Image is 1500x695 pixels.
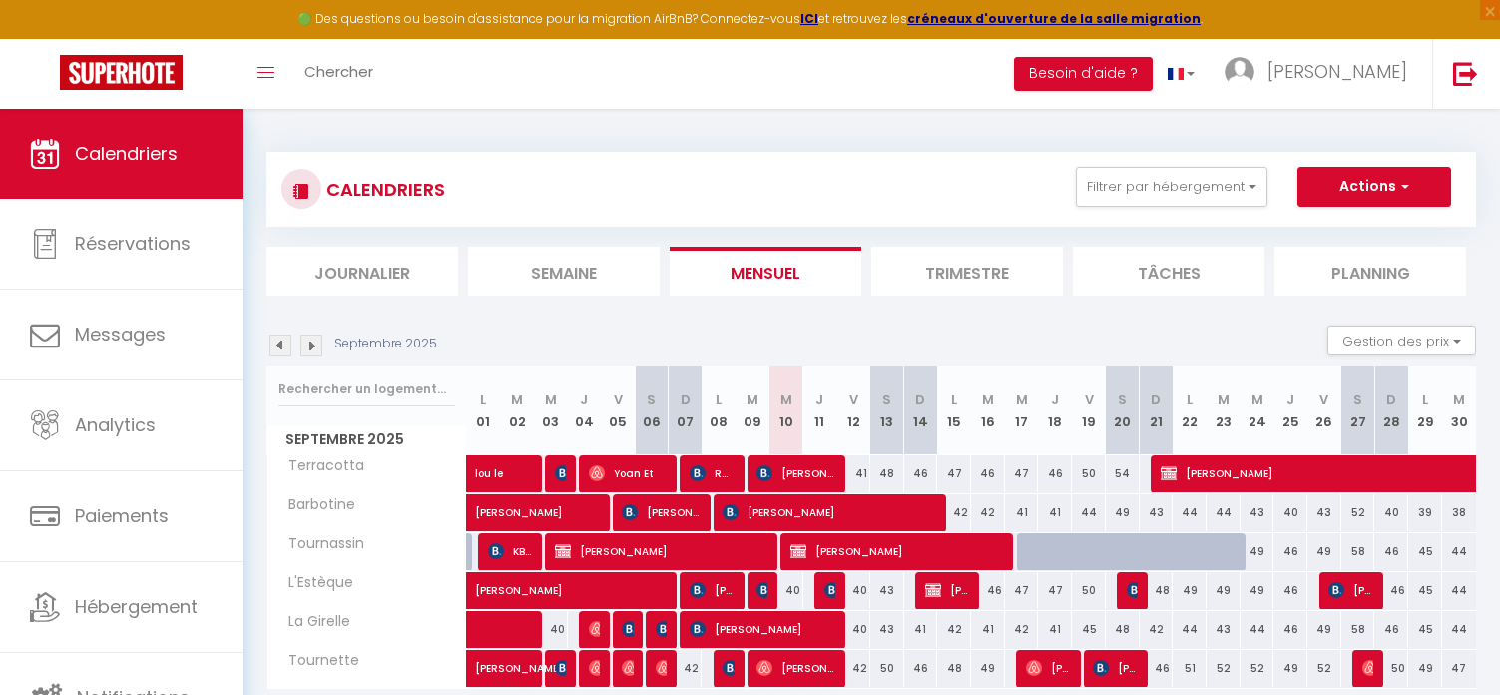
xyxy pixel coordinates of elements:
[568,366,602,455] th: 04
[971,494,1005,531] div: 42
[1038,494,1072,531] div: 41
[467,572,501,610] a: [PERSON_NAME]
[1106,366,1140,455] th: 20
[467,366,501,455] th: 01
[1005,366,1039,455] th: 17
[475,639,567,677] span: [PERSON_NAME]
[1453,390,1465,409] abbr: M
[75,141,178,166] span: Calendriers
[1408,366,1442,455] th: 29
[1408,533,1442,570] div: 45
[1005,611,1039,648] div: 42
[690,454,735,492] span: Rață [PERSON_NAME] rată
[756,649,835,687] span: [PERSON_NAME]
[1005,455,1039,492] div: 47
[1218,390,1230,409] abbr: M
[871,247,1063,296] li: Trimestre
[1038,455,1072,492] div: 46
[780,390,792,409] abbr: M
[870,650,904,687] div: 50
[1297,167,1451,207] button: Actions
[904,455,938,492] div: 46
[1076,167,1267,207] button: Filtrer par hébergement
[937,611,971,648] div: 42
[716,390,722,409] abbr: L
[702,366,736,455] th: 08
[769,572,803,609] div: 40
[647,390,656,409] abbr: S
[1140,611,1174,648] div: 42
[589,610,600,648] span: [PERSON_NAME]
[1274,247,1466,296] li: Planning
[589,454,668,492] span: Yoan Et
[1173,611,1207,648] div: 44
[1038,572,1072,609] div: 47
[1341,611,1375,648] div: 58
[769,366,803,455] th: 10
[800,10,818,27] a: ICI
[1408,494,1442,531] div: 39
[1442,366,1476,455] th: 30
[1307,366,1341,455] th: 26
[1173,650,1207,687] div: 51
[1241,533,1274,570] div: 49
[1173,366,1207,455] th: 22
[690,571,735,609] span: [PERSON_NAME]
[690,610,836,648] span: [PERSON_NAME]
[1026,649,1071,687] span: [PERSON_NAME]
[1267,59,1407,84] span: [PERSON_NAME]
[723,493,937,531] span: [PERSON_NAME]
[1051,390,1059,409] abbr: J
[60,55,183,90] img: Super Booking
[1442,494,1476,531] div: 38
[75,231,191,256] span: Réservations
[971,650,1005,687] div: 49
[1072,494,1106,531] div: 44
[1422,390,1428,409] abbr: L
[756,571,767,609] span: [PERSON_NAME]
[1341,494,1375,531] div: 52
[1140,650,1174,687] div: 46
[1210,39,1432,109] a: ... [PERSON_NAME]
[467,494,501,532] a: [PERSON_NAME]
[468,247,660,296] li: Semaine
[635,366,669,455] th: 06
[1207,366,1241,455] th: 23
[1286,390,1294,409] abbr: J
[1207,572,1241,609] div: 49
[480,390,486,409] abbr: L
[1273,611,1307,648] div: 46
[669,366,703,455] th: 07
[849,390,858,409] abbr: V
[971,611,1005,648] div: 41
[656,610,667,648] span: [PERSON_NAME]
[1442,572,1476,609] div: 44
[951,390,957,409] abbr: L
[1225,57,1254,87] img: ...
[815,390,823,409] abbr: J
[511,390,523,409] abbr: M
[670,247,861,296] li: Mensuel
[334,335,437,353] p: Septembre 2025
[622,493,701,531] span: [PERSON_NAME]
[1408,611,1442,648] div: 45
[270,572,358,594] span: L'Estèque
[915,390,925,409] abbr: D
[907,10,1201,27] strong: créneaux d'ouverture de la salle migration
[622,610,633,648] span: [PERSON_NAME]
[1386,390,1396,409] abbr: D
[971,572,1005,609] div: 46
[1374,494,1408,531] div: 40
[321,167,445,212] h3: CALENDRIERS
[882,390,891,409] abbr: S
[1442,533,1476,570] div: 44
[904,650,938,687] div: 46
[1273,533,1307,570] div: 46
[1106,611,1140,648] div: 48
[1341,533,1375,570] div: 58
[1106,455,1140,492] div: 54
[1319,390,1328,409] abbr: V
[1353,390,1362,409] abbr: S
[1341,366,1375,455] th: 27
